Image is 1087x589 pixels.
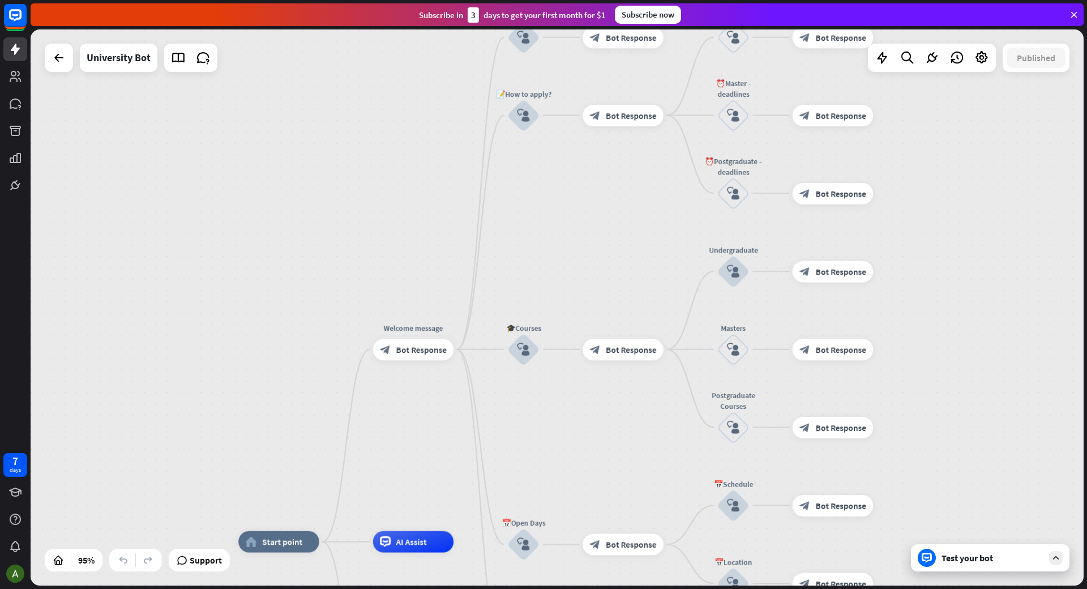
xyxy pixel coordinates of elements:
[701,479,765,489] div: 📅Schedule
[590,32,601,42] i: block_bot_response
[10,466,21,474] div: days
[799,266,810,277] i: block_bot_response
[606,110,656,121] span: Bot Response
[262,536,302,547] span: Start point
[517,31,530,44] i: block_user_input
[517,109,530,122] i: block_user_input
[606,344,656,355] span: Bot Response
[75,551,98,569] div: 95%
[727,499,740,512] i: block_user_input
[799,110,810,121] i: block_bot_response
[517,343,530,356] i: block_user_input
[727,109,740,122] i: block_user_input
[799,500,810,511] i: block_bot_response
[468,7,479,23] div: 3
[942,552,1043,564] div: Test your bot
[816,344,866,355] span: Bot Response
[491,322,556,333] div: 🎓Courses
[590,344,601,355] i: block_bot_response
[816,188,866,199] span: Bot Response
[590,539,601,550] i: block_bot_response
[701,156,765,177] div: ⏰Postgraduate - deadlines
[190,551,222,569] span: Support
[701,557,765,567] div: 📅Location
[701,390,765,411] div: Postgraduate Courses
[606,539,656,550] span: Bot Response
[816,110,866,121] span: Bot Response
[396,536,427,547] span: AI Assist
[727,421,740,434] i: block_user_input
[12,456,18,466] div: 7
[816,32,866,42] span: Bot Response
[701,322,765,333] div: Masters
[799,422,810,433] i: block_bot_response
[701,245,765,255] div: Undergraduate
[799,188,810,199] i: block_bot_response
[491,88,556,99] div: 📝How to apply?
[727,31,740,44] i: block_user_input
[816,500,866,511] span: Bot Response
[380,344,391,355] i: block_bot_response
[615,6,681,24] div: Subscribe now
[365,322,461,333] div: Welcome message
[727,343,740,356] i: block_user_input
[799,344,810,355] i: block_bot_response
[727,265,740,278] i: block_user_input
[419,7,606,23] div: Subscribe in days to get your first month for $1
[816,422,866,433] span: Bot Response
[727,187,740,200] i: block_user_input
[816,266,866,277] span: Bot Response
[590,110,601,121] i: block_bot_response
[246,536,257,547] i: home_2
[799,32,810,42] i: block_bot_response
[491,518,556,528] div: 📅Open Days
[9,5,43,39] button: Open LiveChat chat widget
[3,453,27,477] a: 7 days
[606,32,656,42] span: Bot Response
[1007,48,1065,68] button: Published
[517,538,530,551] i: block_user_input
[87,44,151,72] div: University Bot
[701,78,765,99] div: ⏰Master - deadlines
[799,578,810,589] i: block_bot_response
[816,578,866,589] span: Bot Response
[396,344,447,355] span: Bot Response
